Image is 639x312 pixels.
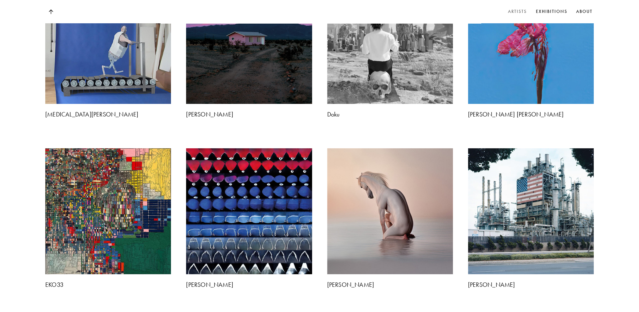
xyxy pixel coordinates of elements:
[186,111,233,118] b: [PERSON_NAME]
[45,148,171,274] img: Artist Profile
[186,281,233,288] b: [PERSON_NAME]
[507,7,528,16] a: Artists
[327,148,453,289] a: Artist Profile[PERSON_NAME]
[468,148,594,274] img: Artist Profile
[186,148,312,274] img: Artist Profile
[468,281,515,288] b: [PERSON_NAME]
[327,111,340,118] b: Doku
[45,111,138,118] b: [MEDICAL_DATA][PERSON_NAME]
[186,148,312,289] a: Artist Profile[PERSON_NAME]
[575,7,594,16] a: About
[327,148,453,274] img: Artist Profile
[327,281,374,288] b: [PERSON_NAME]
[468,148,594,289] a: Artist Profile[PERSON_NAME]
[45,148,171,289] a: Artist ProfileEKO33
[534,7,568,16] a: Exhibitions
[45,281,63,288] b: EKO33
[48,9,53,14] img: Top
[468,111,564,118] b: [PERSON_NAME] [PERSON_NAME]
